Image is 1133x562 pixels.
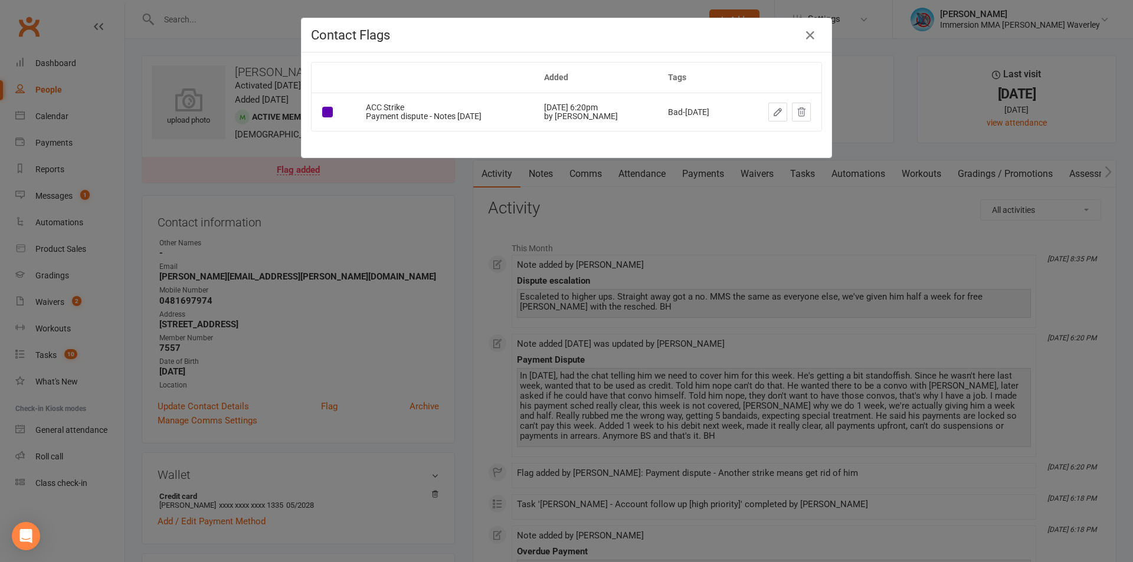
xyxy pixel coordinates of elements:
[801,26,820,45] button: Close
[366,112,523,121] div: Payment dispute - Notes [DATE]
[533,93,657,131] td: [DATE] 6:20pm by [PERSON_NAME]
[657,93,739,131] td: Bad-[DATE]
[12,522,40,550] div: Open Intercom Messenger
[533,63,657,93] th: Added
[366,103,404,112] span: ACC Strike
[311,28,822,42] h4: Contact Flags
[657,63,739,93] th: Tags
[792,103,811,121] button: Dismiss this flag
